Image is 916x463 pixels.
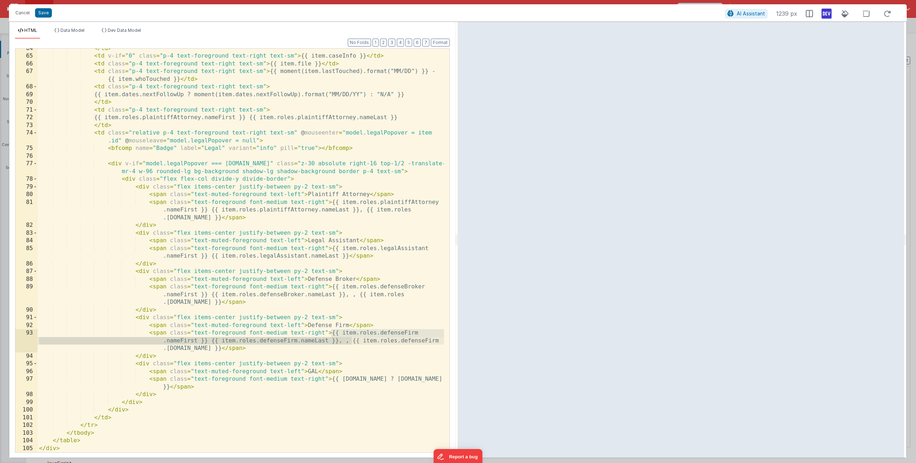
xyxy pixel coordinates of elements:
div: 101 [15,414,38,422]
div: 105 [15,445,38,453]
div: 103 [15,429,38,437]
div: 67 [15,68,38,83]
button: Save [35,8,52,18]
div: 72 [15,114,38,122]
button: AI Assistant [725,9,768,18]
div: 90 [15,306,38,314]
div: 85 [15,245,38,260]
div: 102 [15,421,38,429]
div: 75 [15,145,38,152]
div: 86 [15,260,38,268]
div: 104 [15,437,38,445]
div: 100 [15,406,38,414]
span: Data Model [60,28,84,33]
div: 71 [15,106,38,114]
div: 96 [15,368,38,376]
div: 74 [15,129,38,145]
div: 68 [15,83,38,91]
div: 84 [15,237,38,245]
div: 92 [15,322,38,330]
div: 87 [15,268,38,276]
div: 99 [15,399,38,406]
div: 95 [15,360,38,368]
div: 78 [15,175,38,183]
div: 98 [15,391,38,399]
div: 79 [15,183,38,191]
div: 80 [15,191,38,199]
div: 65 [15,52,38,60]
span: 1239 px [776,9,797,18]
div: 76 [15,152,38,160]
div: 93 [15,329,38,352]
button: 3 [388,39,395,47]
div: 97 [15,375,38,391]
div: 82 [15,221,38,229]
div: 69 [15,91,38,99]
div: 81 [15,199,38,222]
span: Dev Data Model [108,28,141,33]
button: No Folds [348,39,371,47]
div: 88 [15,276,38,283]
div: 66 [15,60,38,68]
button: 6 [414,39,421,47]
span: HTML [24,28,37,33]
div: 83 [15,229,38,237]
span: AI Assistant [737,10,765,16]
button: Format [431,39,450,47]
div: 64 [15,45,38,53]
div: 70 [15,98,38,106]
div: 89 [15,283,38,306]
div: 77 [15,160,38,175]
button: 2 [380,39,387,47]
button: 4 [397,39,404,47]
button: Cancel [12,8,33,18]
button: 5 [405,39,412,47]
button: 1 [372,39,379,47]
div: 73 [15,122,38,130]
div: 91 [15,314,38,322]
button: 7 [422,39,429,47]
div: 94 [15,352,38,360]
